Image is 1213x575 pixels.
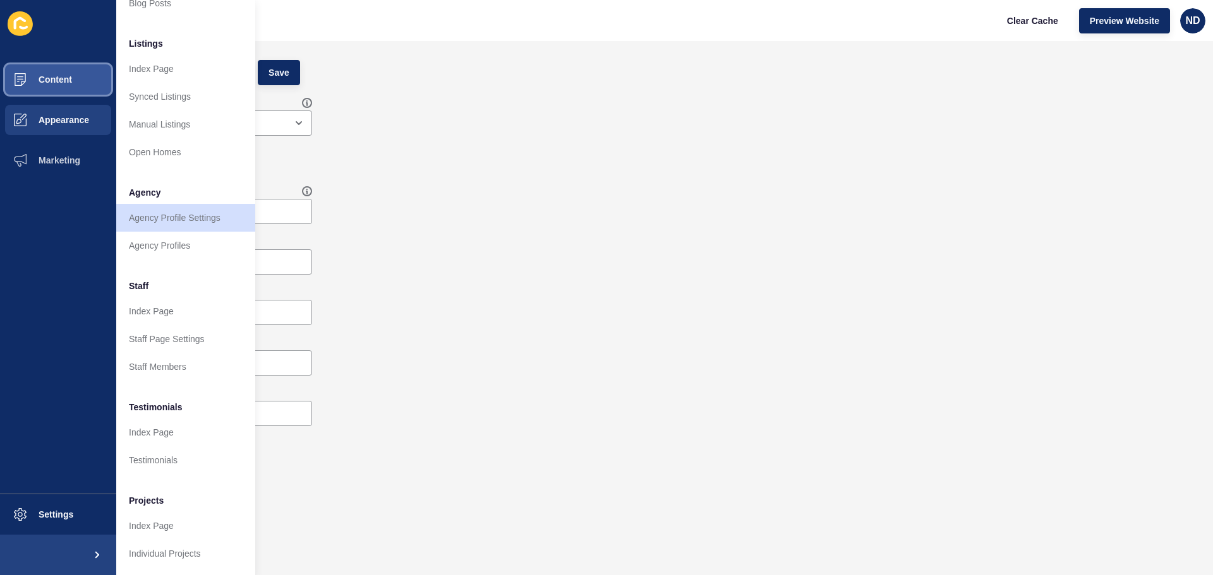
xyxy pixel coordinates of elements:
[1079,8,1170,33] button: Preview Website
[116,446,255,474] a: Testimonials
[116,297,255,325] a: Index Page
[129,401,183,413] span: Testimonials
[1185,15,1200,27] span: ND
[269,66,289,79] span: Save
[116,55,255,83] a: Index Page
[1007,15,1058,27] span: Clear Cache
[996,8,1069,33] button: Clear Cache
[129,494,164,507] span: Projects
[1090,15,1159,27] span: Preview Website
[116,540,255,567] a: Individual Projects
[116,110,255,138] a: Manual Listings
[116,232,255,259] a: Agency Profiles
[129,186,161,199] span: Agency
[116,512,255,540] a: Index Page
[116,325,255,353] a: Staff Page Settings
[116,204,255,232] a: Agency Profile Settings
[116,353,255,381] a: Staff Members
[129,280,148,292] span: Staff
[129,37,163,50] span: Listings
[116,138,255,166] a: Open Homes
[258,60,300,85] button: Save
[116,83,255,110] a: Synced Listings
[116,418,255,446] a: Index Page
